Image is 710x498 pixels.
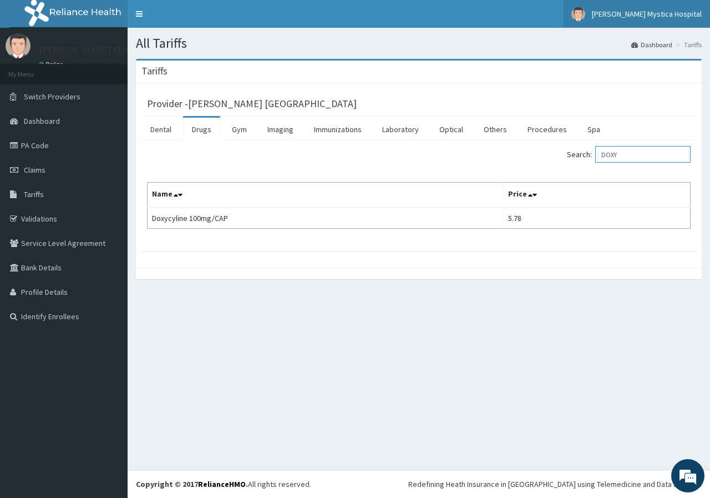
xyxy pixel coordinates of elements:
img: User Image [6,33,31,58]
a: Imaging [258,118,302,141]
span: Claims [24,165,45,175]
a: Dashboard [631,40,672,49]
footer: All rights reserved. [128,470,710,498]
a: Optical [430,118,472,141]
td: Doxycyline 100mg/CAP [148,208,504,229]
a: RelianceHMO [198,479,246,489]
h3: Provider - [PERSON_NAME] [GEOGRAPHIC_DATA] [147,99,357,109]
img: d_794563401_company_1708531726252_794563401 [21,56,45,83]
textarea: Type your message and hit 'Enter' [6,303,211,342]
h1: All Tariffs [136,36,702,51]
td: 5.78 [503,208,690,229]
a: Laboratory [373,118,428,141]
span: Tariffs [24,189,44,199]
a: Online [39,61,65,68]
strong: Copyright © 2017 . [136,479,248,489]
a: Dental [141,118,180,141]
span: We're online! [64,140,153,252]
p: [PERSON_NAME] Mystica Hospital [39,45,185,55]
a: Others [475,118,516,141]
th: Price [503,183,690,208]
span: Switch Providers [24,92,80,102]
div: Redefining Heath Insurance in [GEOGRAPHIC_DATA] using Telemedicine and Data Science! [408,479,702,490]
img: User Image [571,7,585,21]
a: Spa [579,118,609,141]
th: Name [148,183,504,208]
a: Procedures [519,118,576,141]
span: Dashboard [24,116,60,126]
a: Drugs [183,118,220,141]
div: Chat with us now [58,62,186,77]
div: Minimize live chat window [182,6,209,32]
li: Tariffs [673,40,702,49]
a: Immunizations [305,118,371,141]
h3: Tariffs [141,66,168,76]
span: [PERSON_NAME] Mystica Hospital [592,9,702,19]
label: Search: [567,146,691,163]
a: Gym [223,118,256,141]
input: Search: [595,146,691,163]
